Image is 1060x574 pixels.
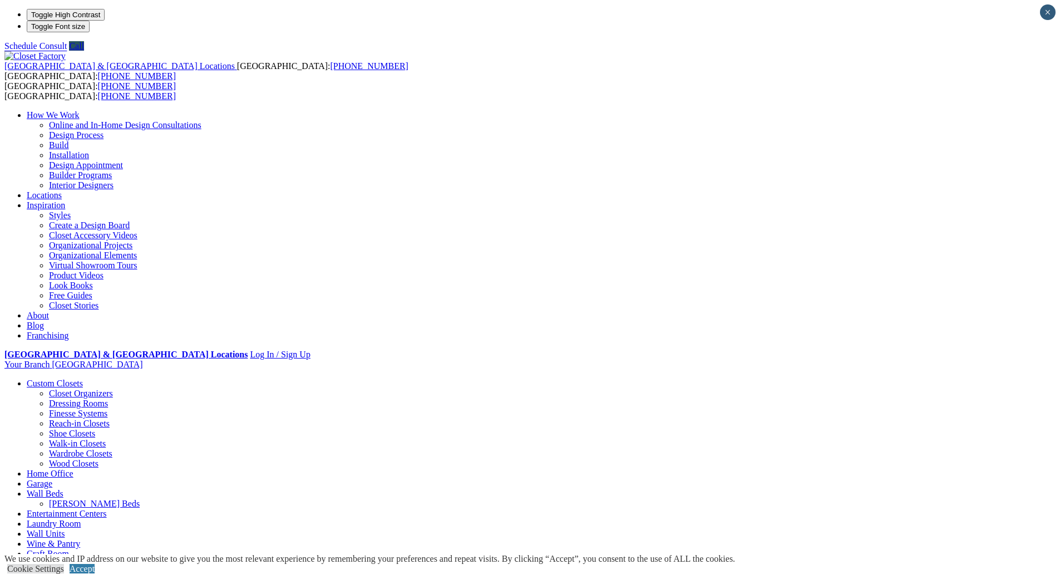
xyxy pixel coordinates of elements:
a: Closet Stories [49,301,98,310]
a: Accept [70,564,95,573]
a: Wood Closets [49,459,98,468]
a: Locations [27,190,62,200]
span: Toggle High Contrast [31,11,100,19]
a: Closet Organizers [49,389,113,398]
a: Shoe Closets [49,429,95,438]
a: Builder Programs [49,170,112,180]
a: Schedule Consult [4,41,67,51]
a: Look Books [49,281,93,290]
a: Design Process [49,130,103,140]
span: [GEOGRAPHIC_DATA]: [GEOGRAPHIC_DATA]: [4,61,408,81]
a: Entertainment Centers [27,509,107,518]
a: Call [69,41,84,51]
span: Toggle Font size [31,22,85,31]
a: Blog [27,321,44,330]
a: Online and In-Home Design Consultations [49,120,201,130]
a: Closet Accessory Videos [49,230,137,240]
a: Wall Units [27,529,65,538]
a: [GEOGRAPHIC_DATA] & [GEOGRAPHIC_DATA] Locations [4,61,237,71]
a: [PHONE_NUMBER] [330,61,408,71]
a: Franchising [27,331,69,340]
span: [GEOGRAPHIC_DATA]: [GEOGRAPHIC_DATA]: [4,81,176,101]
button: Close [1040,4,1056,20]
a: Organizational Elements [49,251,137,260]
span: [GEOGRAPHIC_DATA] & [GEOGRAPHIC_DATA] Locations [4,61,235,71]
a: Finesse Systems [49,409,107,418]
a: Design Appointment [49,160,123,170]
a: Free Guides [49,291,92,300]
a: Laundry Room [27,519,81,528]
a: Inspiration [27,200,65,210]
a: [PHONE_NUMBER] [98,81,176,91]
a: Installation [49,150,89,160]
a: Your Branch [GEOGRAPHIC_DATA] [4,360,143,369]
a: Cookie Settings [7,564,64,573]
span: [GEOGRAPHIC_DATA] [52,360,142,369]
button: Toggle High Contrast [27,9,105,21]
a: Home Office [27,469,73,478]
span: Your Branch [4,360,50,369]
a: [PHONE_NUMBER] [98,91,176,101]
a: [PERSON_NAME] Beds [49,499,140,508]
a: About [27,311,49,320]
button: Toggle Font size [27,21,90,32]
a: Product Videos [49,271,103,280]
a: Interior Designers [49,180,114,190]
a: Wardrobe Closets [49,449,112,458]
a: Custom Closets [27,379,83,388]
a: Organizational Projects [49,241,132,250]
a: Styles [49,210,71,220]
img: Closet Factory [4,51,66,61]
a: Dressing Rooms [49,399,108,408]
a: Virtual Showroom Tours [49,261,137,270]
a: [GEOGRAPHIC_DATA] & [GEOGRAPHIC_DATA] Locations [4,350,248,359]
a: Build [49,140,69,150]
a: Wine & Pantry [27,539,80,548]
a: Wall Beds [27,489,63,498]
a: Reach-in Closets [49,419,110,428]
a: How We Work [27,110,80,120]
div: We use cookies and IP address on our website to give you the most relevant experience by remember... [4,554,735,564]
a: [PHONE_NUMBER] [98,71,176,81]
a: Craft Room [27,549,69,558]
a: Garage [27,479,52,488]
a: Log In / Sign Up [250,350,310,359]
a: Walk-in Closets [49,439,106,448]
a: Create a Design Board [49,220,130,230]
